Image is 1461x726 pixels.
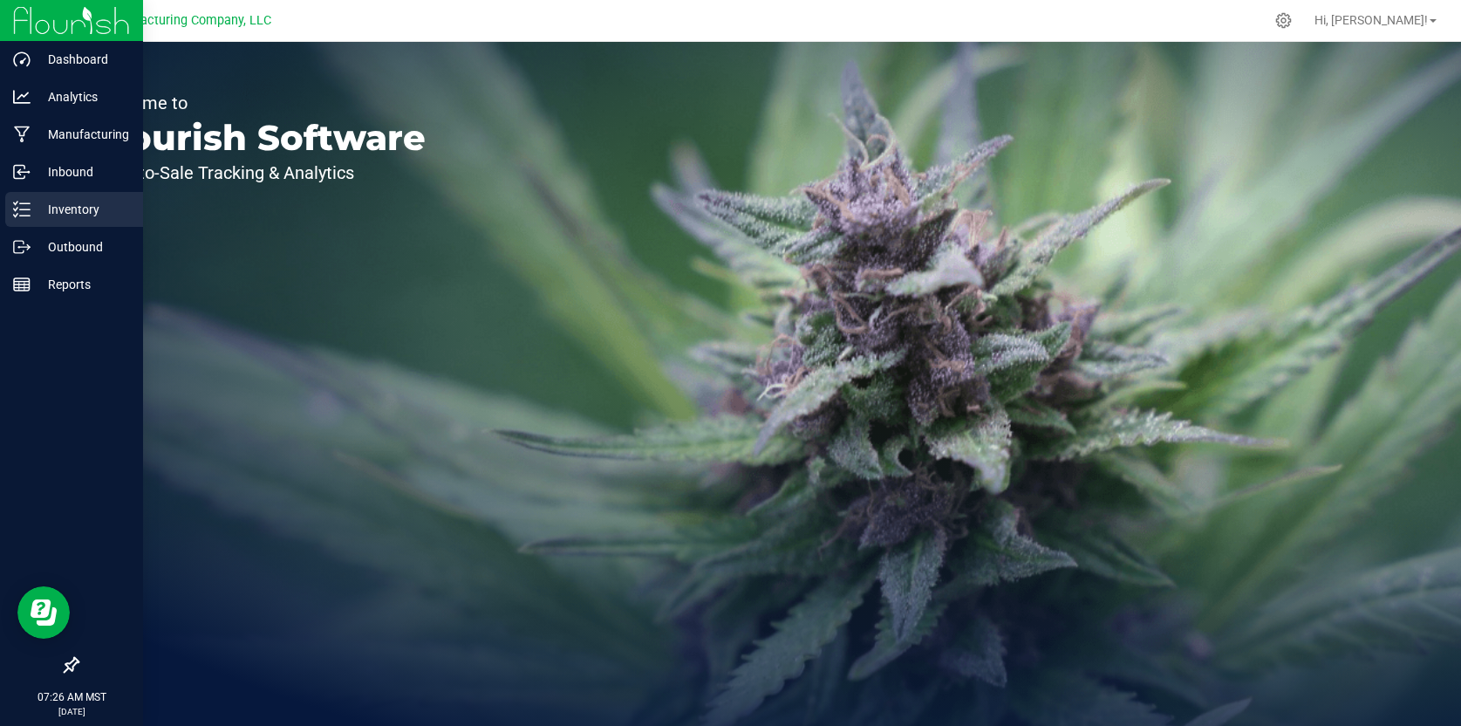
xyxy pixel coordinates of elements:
[31,199,135,220] p: Inventory
[94,164,426,181] p: Seed-to-Sale Tracking & Analytics
[85,13,271,28] span: BB Manufacturing Company, LLC
[31,236,135,257] p: Outbound
[31,124,135,145] p: Manufacturing
[13,238,31,256] inline-svg: Outbound
[31,274,135,295] p: Reports
[94,120,426,155] p: Flourish Software
[13,163,31,181] inline-svg: Inbound
[13,276,31,293] inline-svg: Reports
[31,49,135,70] p: Dashboard
[13,88,31,106] inline-svg: Analytics
[8,705,135,718] p: [DATE]
[1314,13,1428,27] span: Hi, [PERSON_NAME]!
[8,689,135,705] p: 07:26 AM MST
[94,94,426,112] p: Welcome to
[31,161,135,182] p: Inbound
[13,126,31,143] inline-svg: Manufacturing
[17,586,70,639] iframe: Resource center
[1273,12,1294,29] div: Manage settings
[31,86,135,107] p: Analytics
[13,51,31,68] inline-svg: Dashboard
[13,201,31,218] inline-svg: Inventory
